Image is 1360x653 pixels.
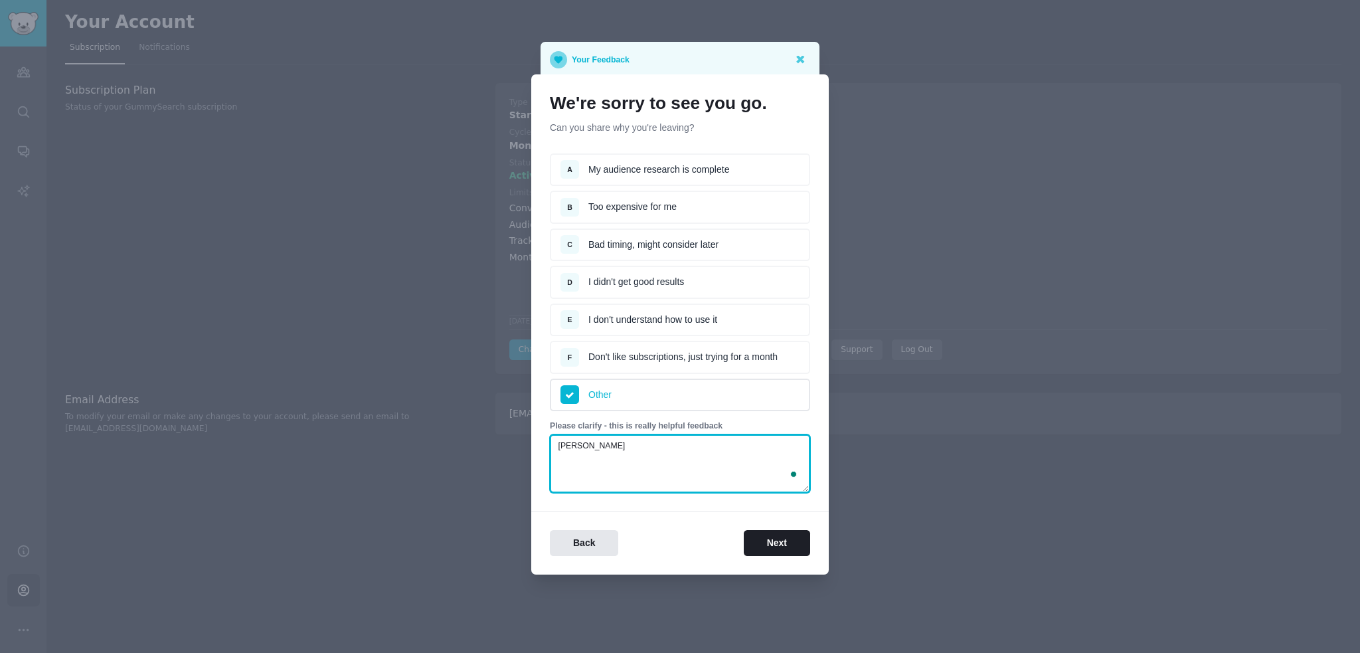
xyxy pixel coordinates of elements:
[567,316,572,324] span: E
[567,165,572,173] span: A
[744,530,810,556] button: Next
[567,203,572,211] span: B
[567,278,572,286] span: D
[568,353,572,361] span: F
[572,51,630,68] p: Your Feedback
[550,93,810,114] h1: We're sorry to see you go.
[550,434,810,493] textarea: To enrich screen reader interactions, please activate Accessibility in Grammarly extension settings
[550,420,810,432] p: Please clarify - this is really helpful feedback
[550,121,810,135] p: Can you share why you're leaving?
[550,530,618,556] button: Back
[567,240,572,248] span: C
